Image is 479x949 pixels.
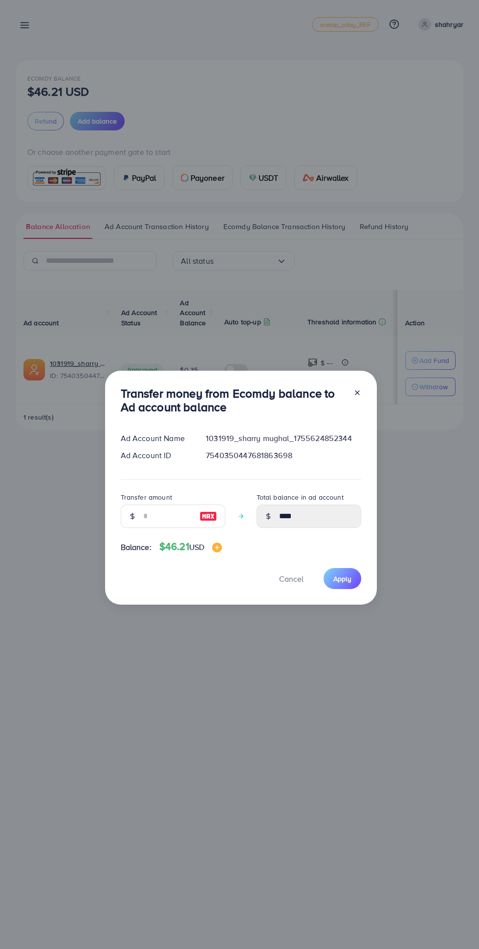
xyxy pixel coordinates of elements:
label: Transfer amount [121,492,172,502]
iframe: Chat [437,905,472,942]
h4: $46.21 [159,541,222,553]
img: image [212,543,222,552]
img: image [199,510,217,522]
div: 1031919_sharry mughal_1755624852344 [198,433,369,444]
span: Cancel [279,573,304,584]
span: Apply [333,574,351,584]
h3: Transfer money from Ecomdy balance to Ad account balance [121,386,346,415]
span: Balance: [121,542,152,553]
button: Apply [324,568,361,589]
span: USD [189,542,204,552]
div: Ad Account ID [113,450,198,461]
div: Ad Account Name [113,433,198,444]
div: 7540350447681863698 [198,450,369,461]
button: Cancel [267,568,316,589]
label: Total balance in ad account [257,492,344,502]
